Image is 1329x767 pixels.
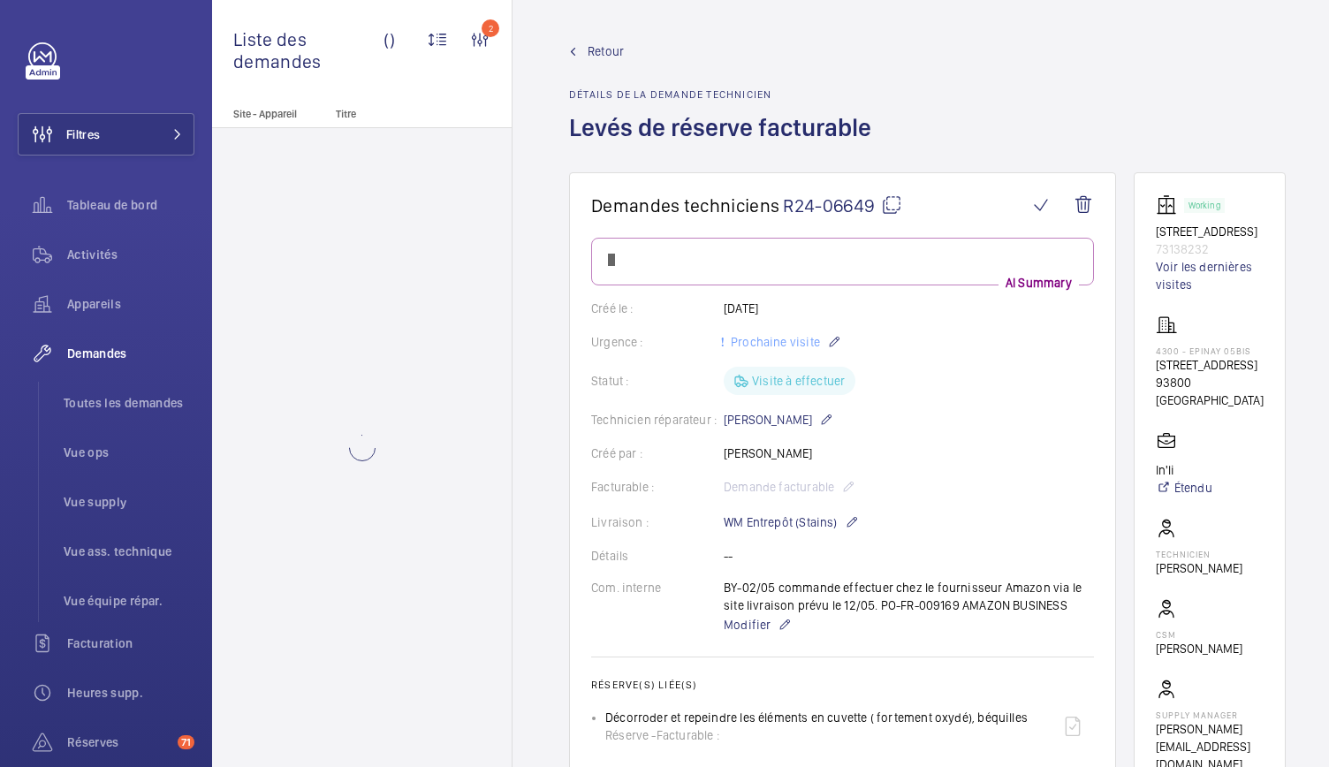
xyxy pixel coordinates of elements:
[1156,549,1242,559] p: Technicien
[67,295,194,313] span: Appareils
[336,108,452,120] p: Titre
[233,28,384,72] span: Liste des demandes
[67,684,194,702] span: Heures supp.
[64,543,194,560] span: Vue ass. technique
[212,108,329,120] p: Site - Appareil
[1156,710,1264,720] p: Supply manager
[1189,202,1220,209] p: Working
[18,113,194,156] button: Filtres
[1156,640,1242,657] p: [PERSON_NAME]
[1156,479,1212,497] a: Étendu
[724,616,771,634] span: Modifier
[1156,374,1264,409] p: 93800 [GEOGRAPHIC_DATA]
[783,194,902,216] span: R24-06649
[64,444,194,461] span: Vue ops
[591,679,1094,691] h2: Réserve(s) liée(s)
[724,409,833,430] p: [PERSON_NAME]
[67,733,171,751] span: Réserves
[67,196,194,214] span: Tableau de bord
[178,735,194,749] span: 71
[1156,559,1242,577] p: [PERSON_NAME]
[1156,629,1242,640] p: CSM
[64,592,194,610] span: Vue équipe répar.
[64,493,194,511] span: Vue supply
[64,394,194,412] span: Toutes les demandes
[569,111,882,172] h1: Levés de réserve facturable
[1156,258,1264,293] a: Voir les dernières visites
[67,345,194,362] span: Demandes
[605,726,657,744] span: Réserve -
[1156,240,1264,258] p: 73138232
[1156,223,1264,240] p: [STREET_ADDRESS]
[1156,194,1184,216] img: elevator.svg
[1156,356,1264,374] p: [STREET_ADDRESS]
[66,125,100,143] span: Filtres
[1156,461,1212,479] p: In'li
[67,246,194,263] span: Activités
[591,194,779,216] span: Demandes techniciens
[67,634,194,652] span: Facturation
[1156,346,1264,356] p: 4300 - EPINAY 05bis
[999,274,1079,292] p: AI Summary
[569,88,882,101] h2: Détails de la demande technicien
[588,42,624,60] span: Retour
[657,726,719,744] span: Facturable :
[727,335,820,349] span: Prochaine visite
[724,512,859,533] p: WM Entrepôt (Stains)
